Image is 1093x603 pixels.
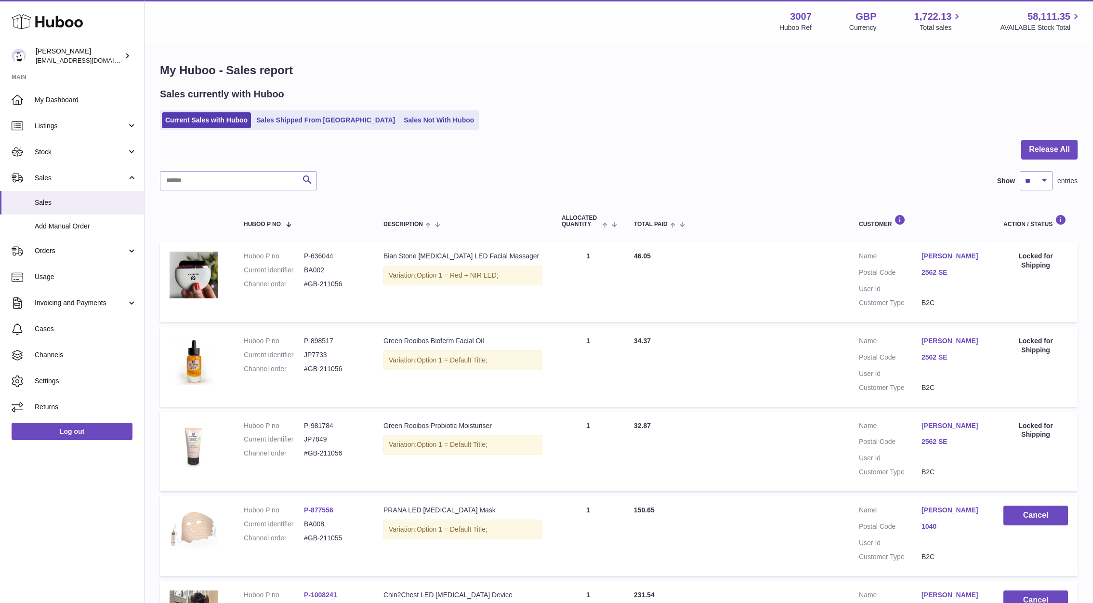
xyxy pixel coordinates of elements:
dt: Huboo P no [244,506,304,515]
div: Variation: [383,520,542,539]
dt: Name [859,506,922,517]
a: [PERSON_NAME] [922,252,984,261]
img: bevmay@maysama.com [12,49,26,63]
dt: Channel order [244,449,304,458]
strong: 3007 [790,10,812,23]
td: 1 [552,242,624,322]
a: [PERSON_NAME] [922,590,984,600]
dd: #GB-211056 [304,449,364,458]
dd: #GB-211056 [304,280,364,289]
div: Customer [859,214,984,228]
dt: Current identifier [244,435,304,444]
span: Description [383,221,423,228]
dt: Postal Code [859,268,922,280]
dd: #GB-211055 [304,534,364,543]
dd: P-981784 [304,421,364,430]
div: Variation: [383,350,542,370]
a: 2562 SE [922,437,984,446]
span: ALLOCATED Quantity [562,215,600,228]
div: Huboo Ref [779,23,812,32]
dt: Name [859,252,922,263]
span: entries [1057,176,1078,186]
span: Settings [35,376,137,386]
span: Option 1 = Red + NIR LED; [417,271,499,279]
img: 30071704385433.jpg [170,506,218,554]
a: P-1008241 [304,591,337,599]
div: Variation: [383,435,542,455]
dt: Channel order [244,280,304,289]
dd: B2C [922,383,984,392]
div: Action / Status [1003,214,1068,228]
h1: My Huboo - Sales report [160,63,1078,78]
span: 231.54 [634,591,655,599]
h2: Sales currently with Huboo [160,88,284,101]
div: Bian Stone [MEDICAL_DATA] LED Facial Massager [383,252,542,261]
dt: Postal Code [859,522,922,534]
span: Usage [35,272,137,281]
span: Returns [35,402,137,412]
span: 58,111.35 [1027,10,1070,23]
label: Show [997,176,1015,186]
span: Huboo P no [244,221,281,228]
dd: JP7733 [304,350,364,360]
a: [PERSON_NAME] [922,421,984,430]
a: Log out [12,423,132,440]
span: Cases [35,324,137,334]
dt: Channel order [244,364,304,374]
dd: B2C [922,552,984,562]
dt: Channel order [244,534,304,543]
dt: Customer Type [859,383,922,392]
div: Chin2Chest LED [MEDICAL_DATA] Device [383,590,542,600]
strong: GBP [856,10,876,23]
a: P-877556 [304,506,333,514]
button: Release All [1021,140,1078,160]
span: My Dashboard [35,95,137,105]
dt: Customer Type [859,468,922,477]
div: Green Rooibos Bioferm Facial Oil [383,336,542,346]
dt: Huboo P no [244,421,304,430]
dd: B2C [922,298,984,308]
dd: #GB-211056 [304,364,364,374]
img: 30071708964935.jpg [170,252,218,298]
span: Total paid [634,221,668,228]
span: Listings [35,121,127,131]
button: Cancel [1003,506,1068,525]
dt: Huboo P no [244,252,304,261]
dt: Customer Type [859,552,922,562]
span: Option 1 = Default Title; [417,525,487,533]
span: [EMAIL_ADDRESS][DOMAIN_NAME] [36,56,142,64]
td: 1 [552,496,624,576]
span: Sales [35,174,127,183]
span: Option 1 = Default Title; [417,356,487,364]
dd: BA008 [304,520,364,529]
span: Sales [35,198,137,207]
dt: Huboo P no [244,590,304,600]
span: 46.05 [634,252,651,260]
a: Current Sales with Huboo [162,112,251,128]
div: Locked for Shipping [1003,252,1068,270]
div: Variation: [383,266,542,285]
dt: Name [859,421,922,433]
div: [PERSON_NAME] [36,47,122,65]
dt: User Id [859,284,922,294]
dt: Name [859,336,922,348]
td: 1 [552,327,624,407]
a: 58,111.35 AVAILABLE Stock Total [1000,10,1081,32]
div: Currency [849,23,877,32]
dd: JP7849 [304,435,364,444]
dd: B2C [922,468,984,477]
span: Channels [35,350,137,360]
dt: Postal Code [859,353,922,364]
div: PRANA LED [MEDICAL_DATA] Mask [383,506,542,515]
dt: Huboo P no [244,336,304,346]
dt: User Id [859,538,922,548]
img: pic-2.jpg [170,336,218,385]
a: Sales Shipped From [GEOGRAPHIC_DATA] [253,112,398,128]
span: 1,722.13 [914,10,952,23]
dt: Postal Code [859,437,922,449]
span: 34.37 [634,337,651,345]
span: Option 1 = Default Title; [417,441,487,448]
td: 1 [552,412,624,492]
dt: Current identifier [244,520,304,529]
a: 1040 [922,522,984,531]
